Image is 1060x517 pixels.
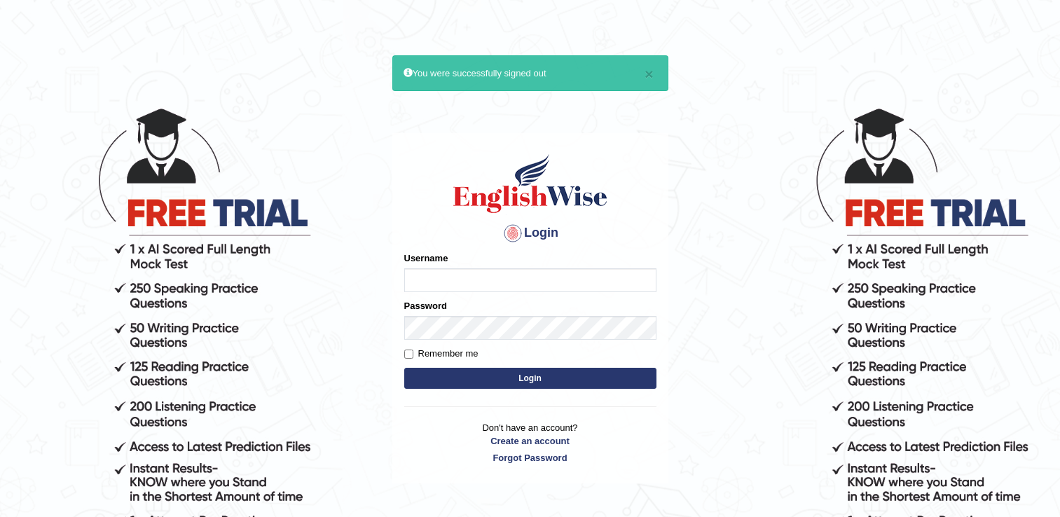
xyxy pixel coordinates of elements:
[392,55,668,91] div: You were successfully signed out
[404,299,447,312] label: Password
[404,350,413,359] input: Remember me
[404,421,656,464] p: Don't have an account?
[404,434,656,448] a: Create an account
[404,368,656,389] button: Login
[404,222,656,244] h4: Login
[450,152,610,215] img: Logo of English Wise sign in for intelligent practice with AI
[404,251,448,265] label: Username
[404,347,479,361] label: Remember me
[404,451,656,464] a: Forgot Password
[645,67,653,81] button: ×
